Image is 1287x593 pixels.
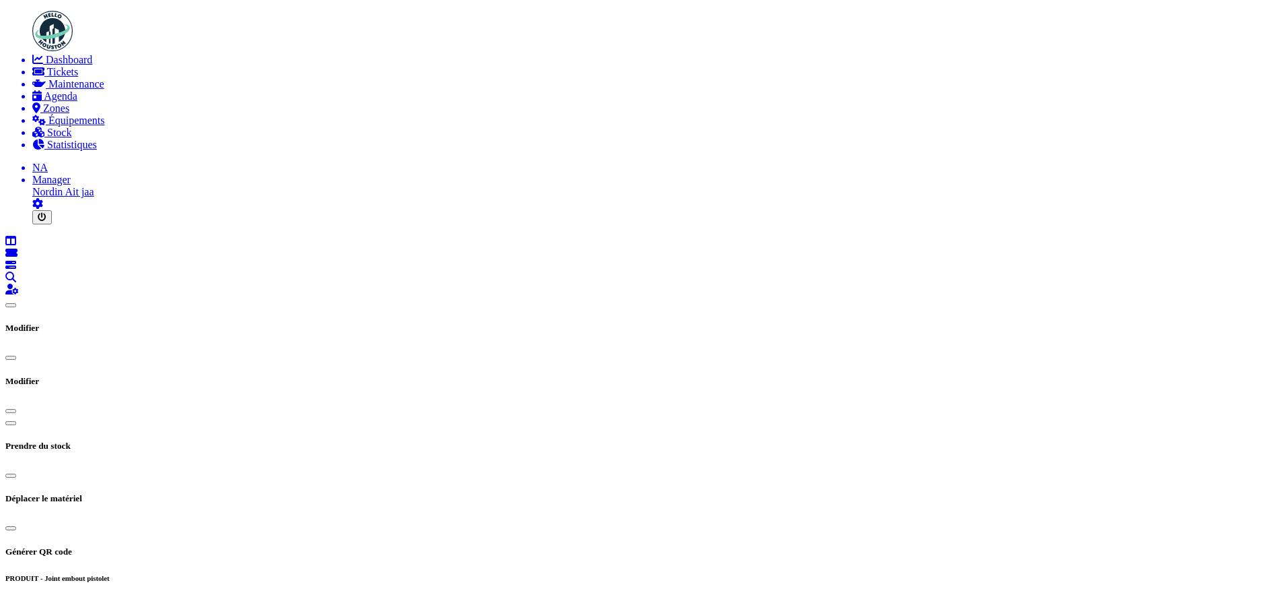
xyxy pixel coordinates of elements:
h5: Modifier [5,323,1282,334]
button: Close [5,526,16,530]
a: Stock [32,127,1282,139]
li: NA [32,162,1282,174]
h6: PRODUIT - Joint embout pistolet [5,574,1282,582]
a: Statistiques [32,139,1282,151]
span: Tickets [47,66,79,77]
span: Dashboard [46,54,92,65]
button: Close [5,421,16,425]
a: Équipements [32,115,1282,127]
button: Close [5,356,16,360]
h5: Déplacer le matériel [5,493,1282,504]
a: Maintenance [32,78,1282,90]
a: Dashboard [32,54,1282,66]
span: Équipements [48,115,105,126]
li: Nordin Ait jaa [32,174,1282,198]
h5: Générer QR code [5,547,1282,557]
button: Close [5,303,16,307]
a: Zones [32,102,1282,115]
a: NA ManagerNordin Ait jaa [32,162,1282,198]
a: Tickets [32,66,1282,78]
h5: Prendre du stock [5,441,1282,451]
span: Zones [43,102,69,114]
span: Statistiques [47,139,97,150]
span: Agenda [44,90,77,102]
img: Badge_color-CXgf-gQk.svg [32,11,73,51]
a: Agenda [32,90,1282,102]
button: Close [5,409,16,413]
button: Close [5,474,16,478]
span: Stock [47,127,71,138]
div: Manager [32,174,1282,186]
span: Maintenance [48,78,104,90]
h5: Modifier [5,376,1282,387]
